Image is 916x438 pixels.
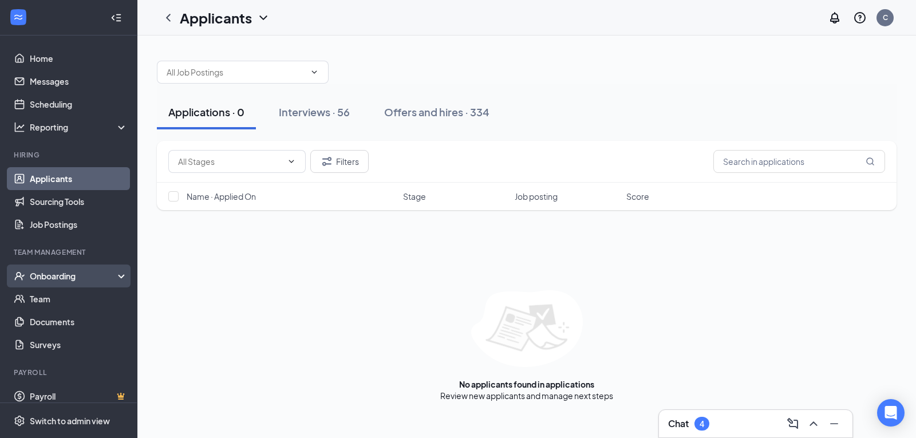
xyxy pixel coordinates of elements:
[14,150,125,160] div: Hiring
[110,12,122,23] svg: Collapse
[30,385,128,408] a: PayrollCrown
[30,213,128,236] a: Job Postings
[384,105,489,119] div: Offers and hires · 334
[786,417,800,431] svg: ComposeMessage
[14,368,125,377] div: Payroll
[403,191,426,202] span: Stage
[30,167,128,190] a: Applicants
[167,66,305,78] input: All Job Postings
[279,105,350,119] div: Interviews · 56
[14,270,25,282] svg: UserCheck
[30,415,110,427] div: Switch to admin view
[804,415,823,433] button: ChevronUp
[866,157,875,166] svg: MagnifyingGlass
[30,47,128,70] a: Home
[700,419,704,429] div: 4
[825,415,843,433] button: Minimize
[713,150,885,173] input: Search in applications
[178,155,282,168] input: All Stages
[459,378,594,390] div: No applicants found in applications
[161,11,175,25] svg: ChevronLeft
[626,191,649,202] span: Score
[30,333,128,356] a: Surveys
[30,70,128,93] a: Messages
[30,310,128,333] a: Documents
[14,121,25,133] svg: Analysis
[310,68,319,77] svg: ChevronDown
[168,105,244,119] div: Applications · 0
[30,121,128,133] div: Reporting
[828,11,842,25] svg: Notifications
[180,8,252,27] h1: Applicants
[30,287,128,310] a: Team
[310,150,369,173] button: Filter Filters
[440,390,613,401] div: Review new applicants and manage next steps
[30,93,128,116] a: Scheduling
[807,417,820,431] svg: ChevronUp
[827,417,841,431] svg: Minimize
[14,247,125,257] div: Team Management
[515,191,558,202] span: Job posting
[471,290,583,367] img: empty-state
[13,11,24,23] svg: WorkstreamLogo
[30,270,118,282] div: Onboarding
[30,190,128,213] a: Sourcing Tools
[14,415,25,427] svg: Settings
[287,157,296,166] svg: ChevronDown
[877,399,905,427] div: Open Intercom Messenger
[187,191,256,202] span: Name · Applied On
[784,415,802,433] button: ComposeMessage
[883,13,888,22] div: C
[256,11,270,25] svg: ChevronDown
[853,11,867,25] svg: QuestionInfo
[668,417,689,430] h3: Chat
[320,155,334,168] svg: Filter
